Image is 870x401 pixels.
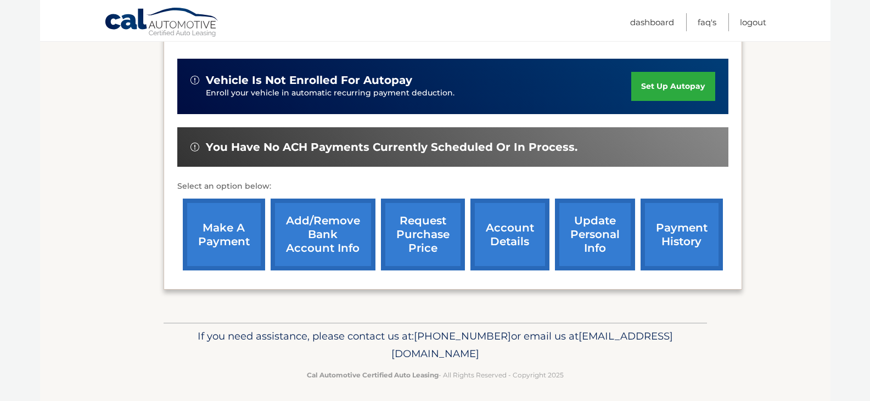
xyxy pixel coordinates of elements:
a: payment history [641,199,723,270]
a: Add/Remove bank account info [271,199,375,270]
p: If you need assistance, please contact us at: or email us at [171,327,700,363]
span: You have no ACH payments currently scheduled or in process. [206,140,577,154]
a: request purchase price [381,199,465,270]
img: alert-white.svg [190,76,199,84]
p: Enroll your vehicle in automatic recurring payment deduction. [206,87,632,99]
span: [EMAIL_ADDRESS][DOMAIN_NAME] [391,330,673,360]
a: FAQ's [698,13,716,31]
img: alert-white.svg [190,143,199,151]
a: make a payment [183,199,265,270]
span: vehicle is not enrolled for autopay [206,74,412,87]
p: - All Rights Reserved - Copyright 2025 [171,369,700,381]
span: [PHONE_NUMBER] [414,330,511,342]
a: account details [470,199,549,270]
p: Select an option below: [177,180,728,193]
a: Dashboard [630,13,674,31]
a: set up autopay [631,72,715,101]
a: Logout [740,13,766,31]
a: Cal Automotive [104,7,220,39]
a: update personal info [555,199,635,270]
strong: Cal Automotive Certified Auto Leasing [307,371,439,379]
